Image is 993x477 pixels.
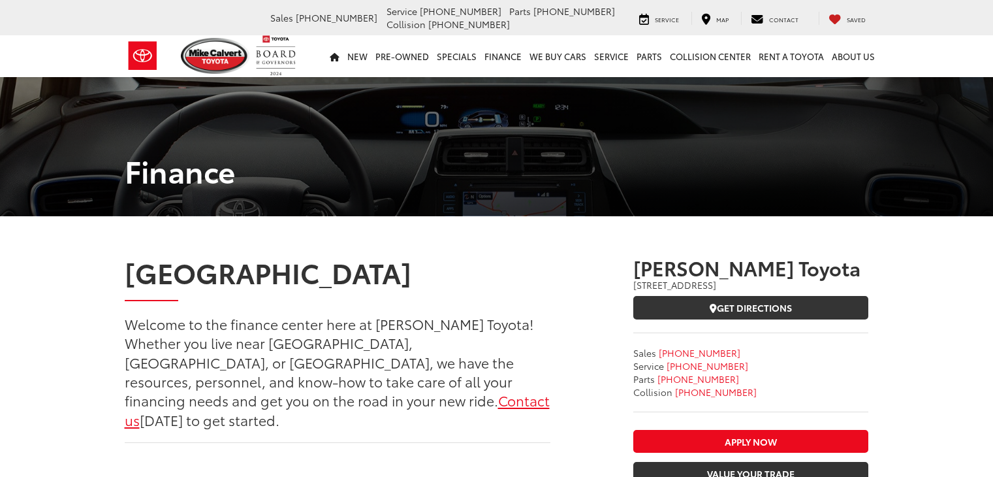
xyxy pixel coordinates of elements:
[371,35,433,77] a: Pre-Owned
[659,346,740,359] a: <span class='callNowClass'>713-597-5313</span>
[659,346,740,359] span: [PHONE_NUMBER]
[125,390,550,429] a: Contact us
[629,12,689,25] a: Service
[420,5,501,18] span: [PHONE_NUMBER]
[655,15,679,24] span: Service
[633,35,666,77] a: Parts
[590,35,633,77] a: Service
[481,35,526,77] a: Finance
[386,18,426,31] span: Collision
[118,35,167,77] img: Toyota
[326,35,343,77] a: Home
[667,359,748,372] a: <span class='callNowClass2'>346-577-8734</span>
[769,15,798,24] span: Contact
[847,15,866,24] span: Saved
[296,11,377,24] span: [PHONE_NUMBER]
[125,314,550,429] p: Welcome to the finance center here at [PERSON_NAME] Toyota! Whether you live near [GEOGRAPHIC_DAT...
[828,35,879,77] a: About Us
[741,12,808,25] a: Contact
[633,278,868,291] address: [STREET_ADDRESS]
[343,35,371,77] a: New
[633,359,664,372] span: Service
[633,257,868,278] h3: [PERSON_NAME] Toyota
[633,296,868,320] a: Get Directions
[657,372,739,386] span: [PHONE_NUMBER]
[819,12,875,25] a: My Saved Vehicles
[633,346,656,359] span: Sales
[633,386,672,399] span: Collision
[526,35,590,77] a: WE BUY CARS
[433,35,481,77] a: Specials
[633,430,868,453] a: Apply Now
[509,5,531,18] span: Parts
[666,35,755,77] a: Collision Center
[386,5,417,18] span: Service
[633,372,655,386] span: Parts
[533,5,615,18] span: [PHONE_NUMBER]
[675,386,757,399] span: [PHONE_NUMBER]
[755,35,828,77] a: Rent a Toyota
[667,359,748,372] span: [PHONE_NUMBER]
[115,154,879,187] h1: Finance
[691,12,738,25] a: Map
[716,15,729,24] span: Map
[657,372,739,386] a: <span class='callNowClass3'>713-561-5088</span>
[675,386,757,399] a: <span class='callNowClass4'>713-558-8282</span>
[181,38,250,74] img: Mike Calvert Toyota
[270,11,293,24] span: Sales
[428,18,510,31] span: [PHONE_NUMBER]
[125,257,550,287] h3: [GEOGRAPHIC_DATA]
